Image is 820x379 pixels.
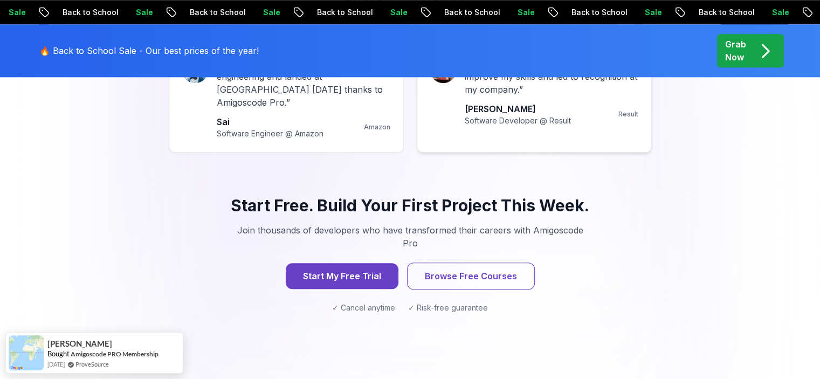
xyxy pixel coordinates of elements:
[195,196,626,215] h3: Start Free. Build Your First Project This Week.
[126,7,160,18] p: Sale
[380,7,415,18] p: Sale
[217,128,323,139] p: Software Engineer @ Amazon
[725,38,746,64] p: Grab Now
[286,263,398,289] button: Start My Free Trial
[465,115,571,126] p: Software Developer @ Result
[52,7,126,18] p: Back to School
[180,7,253,18] p: Back to School
[618,110,638,119] p: Result
[434,7,507,18] p: Back to School
[507,7,542,18] p: Sale
[407,263,535,290] button: Browse Free Courses
[408,302,488,313] span: ✓ Risk-free guarantee
[47,339,112,348] span: [PERSON_NAME]
[229,224,591,250] p: Join thousands of developers who have transformed their careers with Amigoscode Pro
[635,7,669,18] p: Sale
[39,44,259,57] p: 🔥 Back to School Sale - Our best prices of the year!
[75,360,109,369] a: ProveSource
[47,349,70,358] span: Bought
[9,335,44,370] img: provesource social proof notification image
[47,360,65,369] span: [DATE]
[71,350,159,358] a: Amigoscode PRO Membership
[253,7,287,18] p: Sale
[561,7,635,18] p: Back to School
[332,302,395,313] span: ✓ Cancel anytime
[217,115,323,128] p: Sai
[307,7,380,18] p: Back to School
[465,102,571,115] p: [PERSON_NAME]
[762,7,796,18] p: Sale
[364,123,390,132] p: Amazon
[688,7,762,18] p: Back to School
[217,57,390,109] p: “ I switched from business to software engineering and landed at [GEOGRAPHIC_DATA] [DATE] thanks ...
